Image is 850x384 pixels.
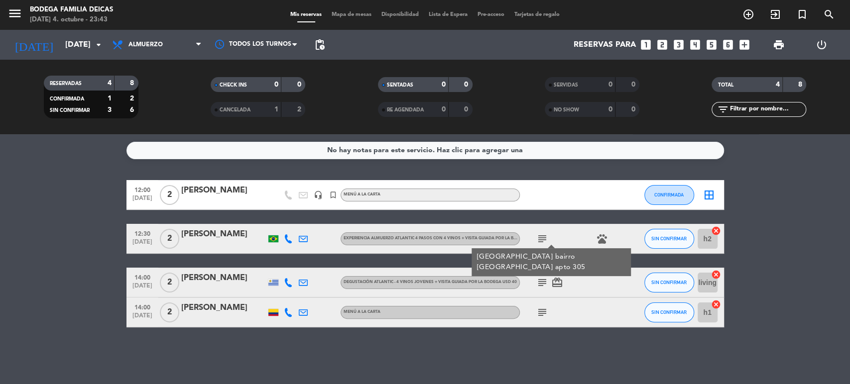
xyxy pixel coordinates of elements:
span: NO SHOW [554,107,579,112]
strong: 0 [274,81,278,88]
span: Degustación atlantic - 4 Vinos jovenes + visita guiada por la bodega USD 40 [344,280,517,284]
span: 2 [160,273,179,292]
strong: 0 [442,81,446,88]
span: SIN CONFIRMAR [651,309,687,315]
span: 12:00 [130,184,155,195]
i: looks_5 [705,38,718,51]
span: print [773,39,785,51]
span: [DATE] [130,195,155,206]
span: [DATE] [130,239,155,250]
i: looks_6 [722,38,734,51]
input: Filtrar por nombre... [729,104,806,115]
i: add_box [738,38,751,51]
strong: 2 [297,106,303,113]
span: RE AGENDADA [387,107,424,112]
strong: 0 [297,81,303,88]
i: exit_to_app [769,8,781,20]
span: 2 [160,185,179,205]
i: turned_in_not [796,8,808,20]
i: looks_one [639,38,652,51]
strong: 4 [776,81,780,88]
i: cancel [711,226,721,236]
strong: 0 [608,81,612,88]
strong: 0 [631,106,637,113]
div: [DATE] 4. octubre - 23:43 [30,15,113,25]
i: looks_4 [689,38,702,51]
span: [DATE] [130,283,155,294]
span: Lista de Espera [424,12,473,17]
i: search [823,8,835,20]
strong: 3 [108,106,112,113]
strong: 6 [130,106,136,113]
span: 14:00 [130,301,155,312]
i: border_all [703,189,715,201]
span: MENÚ A LA CARTA [344,310,380,314]
i: turned_in_not [329,191,338,199]
div: Bodega Familia Deicas [30,5,113,15]
i: menu [7,6,22,21]
i: looks_two [656,38,669,51]
div: [PERSON_NAME] [181,272,266,285]
span: 2 [160,302,179,322]
strong: 0 [631,81,637,88]
span: Disponibilidad [376,12,424,17]
div: [GEOGRAPHIC_DATA] bairro [GEOGRAPHIC_DATA] apto 305 [477,252,625,273]
i: arrow_drop_down [93,39,105,51]
span: 2 [160,229,179,249]
span: Almuerzo [128,41,163,48]
span: CANCELADA [220,107,250,112]
span: SIN CONFIRMAR [651,280,687,285]
strong: 1 [274,106,278,113]
button: SIN CONFIRMAR [644,273,694,292]
strong: 8 [130,80,136,87]
i: card_giftcard [551,277,563,288]
i: subject [536,233,548,245]
span: CONFIRMADA [50,96,84,101]
span: pending_actions [314,39,326,51]
span: MENÚ A LA CARTA [344,192,380,196]
span: Mapa de mesas [327,12,376,17]
span: SENTADAS [387,83,413,88]
span: Experiencia almuerzo Atlantic 4 pasos con 4 vinos + visita guiada por la bodega USD 80 [344,236,544,240]
i: add_circle_outline [742,8,754,20]
i: subject [536,277,548,288]
span: CONFIRMADA [654,192,684,197]
span: SERVIDAS [554,83,578,88]
span: RESERVADAS [50,81,82,86]
i: power_settings_new [815,39,827,51]
i: cancel [711,299,721,309]
span: Tarjetas de regalo [509,12,565,17]
span: TOTAL [718,83,733,88]
strong: 1 [108,95,112,102]
span: 14:00 [130,271,155,283]
button: menu [7,6,22,24]
strong: 8 [798,81,804,88]
button: CONFIRMADA [644,185,694,205]
span: SIN CONFIRMAR [651,236,687,241]
i: subject [536,306,548,318]
i: cancel [711,270,721,280]
div: No hay notas para este servicio. Haz clic para agregar una [327,145,523,156]
span: CHECK INS [220,83,247,88]
strong: 0 [442,106,446,113]
strong: 0 [464,81,470,88]
span: Reservas para [574,40,636,50]
i: pets [596,233,608,245]
strong: 0 [608,106,612,113]
i: looks_3 [672,38,685,51]
span: SIN CONFIRMAR [50,108,90,113]
span: Pre-acceso [473,12,509,17]
i: filter_list [717,103,729,115]
span: 12:30 [130,227,155,239]
strong: 2 [130,95,136,102]
span: Mis reservas [285,12,327,17]
i: headset_mic [314,191,323,199]
strong: 0 [464,106,470,113]
strong: 4 [108,80,112,87]
span: [DATE] [130,312,155,324]
div: [PERSON_NAME] [181,228,266,241]
div: [PERSON_NAME] [181,301,266,314]
button: SIN CONFIRMAR [644,229,694,249]
i: [DATE] [7,34,60,56]
div: LOG OUT [800,30,843,60]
